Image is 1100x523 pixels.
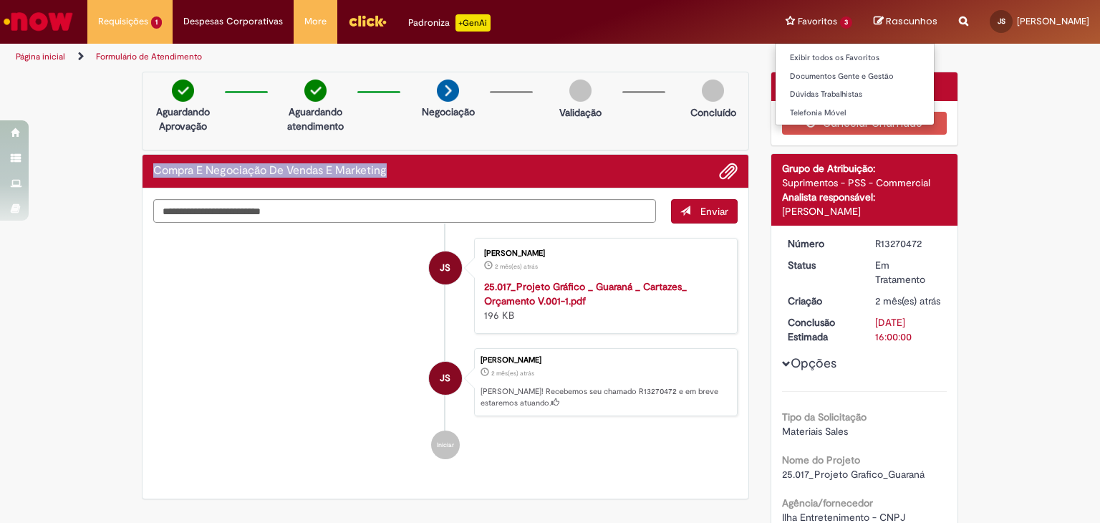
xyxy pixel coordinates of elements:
ul: Histórico de tíquete [153,224,738,474]
div: Padroniza [408,14,491,32]
img: check-circle-green.png [304,80,327,102]
span: Materiais Sales [782,425,848,438]
dt: Número [777,236,865,251]
span: Rascunhos [886,14,937,28]
span: 2 mês(es) atrás [495,262,538,271]
a: Formulário de Atendimento [96,51,202,62]
dt: Status [777,258,865,272]
b: Tipo da Solicitação [782,411,867,423]
p: Validação [559,105,602,120]
div: Analista responsável: [782,190,947,204]
img: check-circle-green.png [172,80,194,102]
div: Opções do Chamado [771,72,958,101]
a: Dúvidas Trabalhistas [776,87,934,102]
b: Agência/fornecedor [782,496,873,509]
div: Suprimentos - PSS - Commercial [782,176,947,190]
p: Aguardando atendimento [281,105,350,133]
div: Jeane Eduarda Silveira [429,251,462,284]
span: JS [440,251,450,285]
img: arrow-next.png [437,80,459,102]
span: JS [998,16,1005,26]
span: Requisições [98,14,148,29]
span: JS [440,361,450,395]
span: Favoritos [798,14,837,29]
span: Enviar [700,205,728,218]
a: Página inicial [16,51,65,62]
time: 09/07/2025 22:02:18 [875,294,940,307]
a: Documentos Gente e Gestão [776,69,934,85]
span: Despesas Corporativas [183,14,283,29]
span: 2 mês(es) atrás [491,369,534,378]
time: 09/07/2025 22:02:18 [491,369,534,378]
a: Rascunhos [874,15,937,29]
span: 3 [840,16,852,29]
p: Negociação [422,105,475,119]
span: 1 [151,16,162,29]
button: Enviar [671,199,738,224]
img: img-circle-grey.png [702,80,724,102]
span: [PERSON_NAME] [1017,15,1089,27]
div: 09/07/2025 22:02:18 [875,294,942,308]
p: [PERSON_NAME]! Recebemos seu chamado R13270472 e em breve estaremos atuando. [481,386,730,408]
p: Aguardando Aprovação [148,105,218,133]
h2: Compra E Negociação De Vendas E Marketing Histórico de tíquete [153,165,387,178]
div: Jeane Eduarda Silveira [429,362,462,395]
textarea: Digite sua mensagem aqui... [153,199,656,224]
a: Telefonia Móvel [776,105,934,121]
b: Nome do Projeto [782,454,860,466]
div: [PERSON_NAME] [782,204,947,219]
div: R13270472 [875,236,942,251]
p: Concluído [690,105,736,120]
div: [PERSON_NAME] [484,249,723,258]
img: ServiceNow [1,7,75,36]
div: Grupo de Atribuição: [782,161,947,176]
span: 25.017_Projeto Grafico_Guaraná [782,468,925,481]
img: img-circle-grey.png [569,80,592,102]
button: Adicionar anexos [719,162,738,181]
li: Jeane Eduarda Silveira [153,348,738,417]
div: [PERSON_NAME] [481,356,730,365]
dt: Conclusão Estimada [777,315,865,344]
p: +GenAi [455,14,491,32]
span: 2 mês(es) atrás [875,294,940,307]
div: [DATE] 16:00:00 [875,315,942,344]
div: 196 KB [484,279,723,322]
img: click_logo_yellow_360x200.png [348,10,387,32]
ul: Trilhas de página [11,44,723,70]
a: 25.017_Projeto Gráfico _ Guaraná _ Cartazes_ Orçamento V.001-1.pdf [484,280,687,307]
dt: Criação [777,294,865,308]
ul: Favoritos [775,43,935,125]
div: Em Tratamento [875,258,942,287]
span: More [304,14,327,29]
a: Exibir todos os Favoritos [776,50,934,66]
